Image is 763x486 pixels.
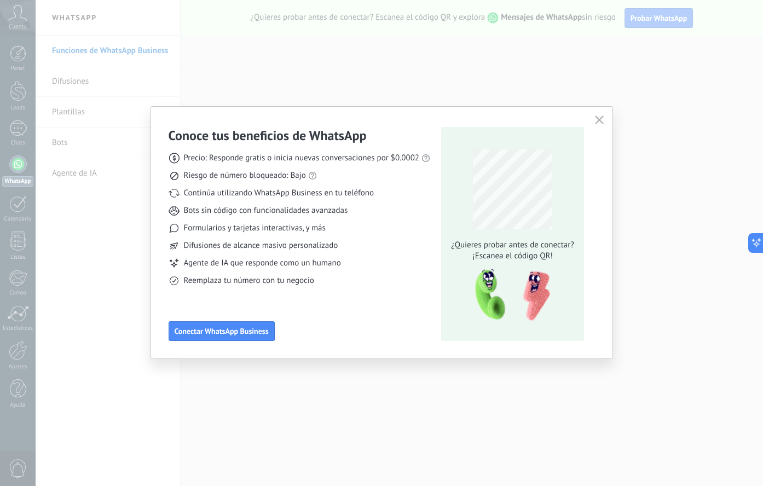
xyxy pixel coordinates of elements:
span: Agente de IA que responde como un humano [184,258,341,269]
span: Formularios y tarjetas interactivas, y más [184,223,326,234]
span: Continúa utilizando WhatsApp Business en tu teléfono [184,188,374,199]
span: ¡Escanea el código QR! [448,251,577,262]
span: Bots sin código con funcionalidades avanzadas [184,205,348,216]
h3: Conoce tus beneficios de WhatsApp [169,127,367,144]
span: Conectar WhatsApp Business [175,327,269,335]
span: Riesgo de número bloqueado: Bajo [184,170,306,181]
button: Conectar WhatsApp Business [169,321,275,341]
span: ¿Quieres probar antes de conectar? [448,240,577,251]
span: Precio: Responde gratis o inicia nuevas conversaciones por $0.0002 [184,153,420,164]
span: Reemplaza tu número con tu negocio [184,275,314,286]
img: qr-pic-1x.png [466,266,552,325]
span: Difusiones de alcance masivo personalizado [184,240,338,251]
